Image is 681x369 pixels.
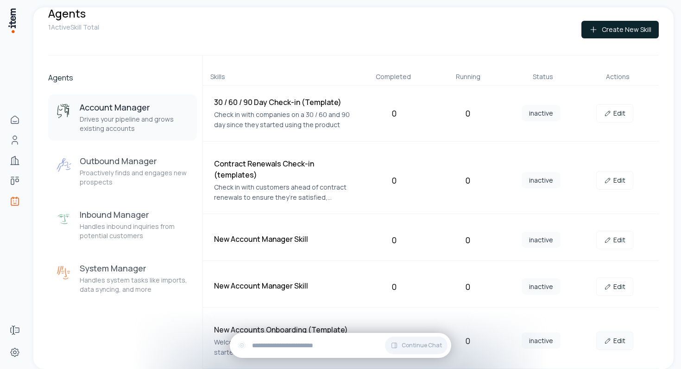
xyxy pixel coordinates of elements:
[6,172,24,190] a: deals
[214,158,354,180] h4: Contract Renewals Check-in (templates)
[522,232,561,248] span: inactive
[581,21,659,38] button: Create New Skill
[48,202,197,248] button: Inbound ManagerInbound ManagerHandles inbound inquiries from potential customers
[435,280,501,293] div: 0
[214,97,354,108] h4: 30 / 60 / 90 Day Check-in (Template)
[6,192,24,210] a: Agents
[48,23,99,32] p: 1 Active Skill Total
[48,148,197,194] button: Outbound ManagerOutbound ManagerProactively finds and engages new prospects
[214,337,354,357] p: Welcome new users and help them get started successfully during their first week. The goal is to ...
[56,104,72,120] img: Account Manager
[214,234,354,245] h4: New Account Manager Skill
[509,72,576,81] div: Status
[80,222,189,240] p: Handles inbound inquiries from potential customers
[6,131,24,149] a: Contacts
[48,94,197,141] button: Account ManagerAccount ManagerDrives your pipeline and grows existing accounts
[435,234,501,246] div: 0
[48,255,197,301] button: System ManagerSystem ManagerHandles system tasks like imports, data syncing, and more
[522,278,561,295] span: inactive
[435,72,502,81] div: Running
[80,155,189,166] h3: Outbound Manager
[361,280,427,293] div: 0
[56,264,72,281] img: System Manager
[80,115,189,133] p: Drives your pipeline and grows existing accounts
[80,168,189,187] p: Proactively finds and engages new prospects
[435,107,501,120] div: 0
[6,111,24,129] a: Home
[435,174,501,187] div: 0
[596,277,633,296] a: Edit
[596,171,633,190] a: Edit
[48,6,86,21] h1: Agents
[214,182,354,203] p: Check in with customers ahead of contract renewals to ensure they’re satisfied, address any conce...
[80,102,189,113] h3: Account Manager
[48,72,197,83] h2: Agents
[56,157,72,174] img: Outbound Manager
[385,337,448,354] button: Continue Chat
[214,280,354,291] h4: New Account Manager Skill
[435,334,501,347] div: 0
[214,110,354,130] p: Check in with companies on a 30 / 60 and 90 day since they started using the product
[7,7,17,34] img: Item Brain Logo
[6,321,24,339] a: Forms
[584,72,651,81] div: Actions
[56,211,72,228] img: Inbound Manager
[361,234,427,246] div: 0
[230,333,451,358] div: Continue Chat
[359,72,427,81] div: Completed
[596,231,633,249] a: Edit
[210,72,353,81] div: Skills
[402,342,442,349] span: Continue Chat
[6,151,24,170] a: Companies
[6,343,24,362] a: Settings
[361,174,427,187] div: 0
[522,172,561,188] span: inactive
[361,107,427,120] div: 0
[596,104,633,123] a: Edit
[522,105,561,121] span: inactive
[214,324,354,335] h4: New Accounts Onboarding (Template)
[596,332,633,350] a: Edit
[80,276,189,294] p: Handles system tasks like imports, data syncing, and more
[80,263,189,274] h3: System Manager
[522,332,561,349] span: inactive
[80,209,189,220] h3: Inbound Manager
